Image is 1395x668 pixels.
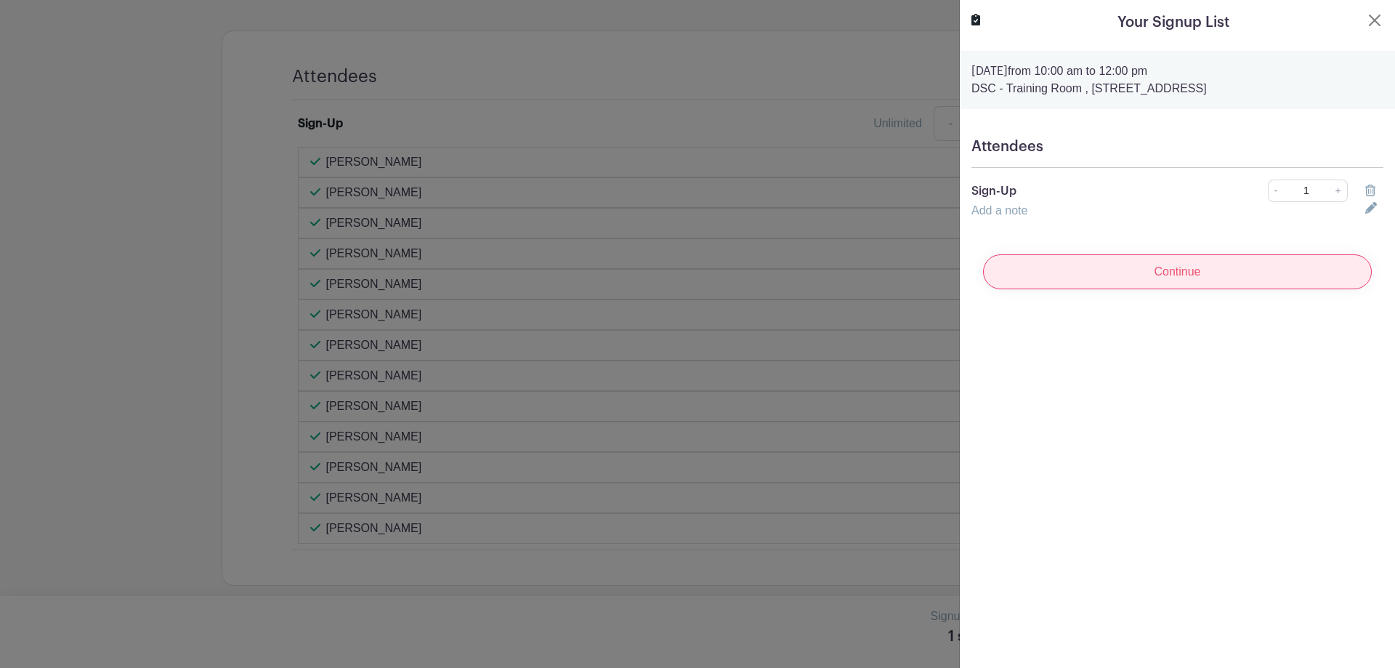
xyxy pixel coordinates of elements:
[1330,180,1348,202] a: +
[1366,12,1383,29] button: Close
[971,182,1205,200] p: Sign-Up
[1268,180,1284,202] a: -
[971,80,1383,97] p: DSC - Training Room , [STREET_ADDRESS]
[983,254,1372,289] input: Continue
[971,204,1027,217] a: Add a note
[971,63,1383,80] p: from 10:00 am to 12:00 pm
[1117,12,1229,33] h5: Your Signup List
[971,65,1008,77] strong: [DATE]
[971,138,1383,156] h5: Attendees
